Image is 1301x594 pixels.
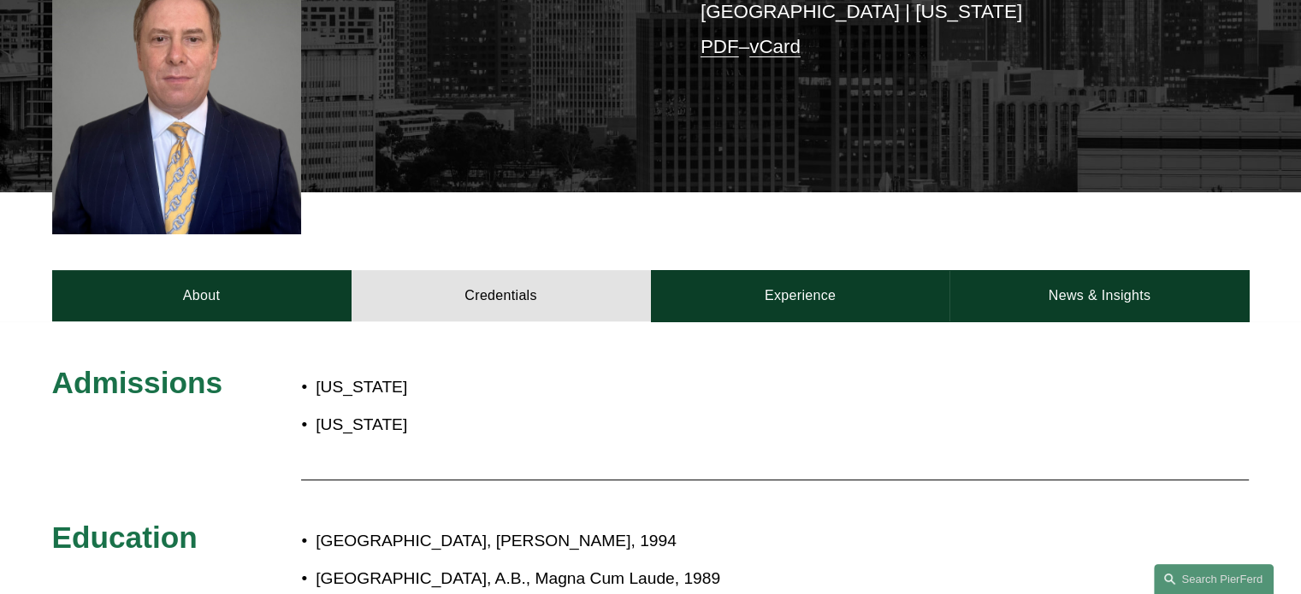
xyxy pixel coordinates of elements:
[701,36,739,57] a: PDF
[316,526,1099,556] p: [GEOGRAPHIC_DATA], [PERSON_NAME], 1994
[52,366,222,399] span: Admissions
[316,410,750,440] p: [US_STATE]
[316,373,750,403] p: [US_STATE]
[352,270,651,321] a: Credentials
[949,270,1249,321] a: News & Insights
[651,270,950,321] a: Experience
[316,564,1099,594] p: [GEOGRAPHIC_DATA], A.B., Magna Cum Laude, 1989
[52,270,352,321] a: About
[1154,564,1274,594] a: Search this site
[749,36,801,57] a: vCard
[52,520,198,554] span: Education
